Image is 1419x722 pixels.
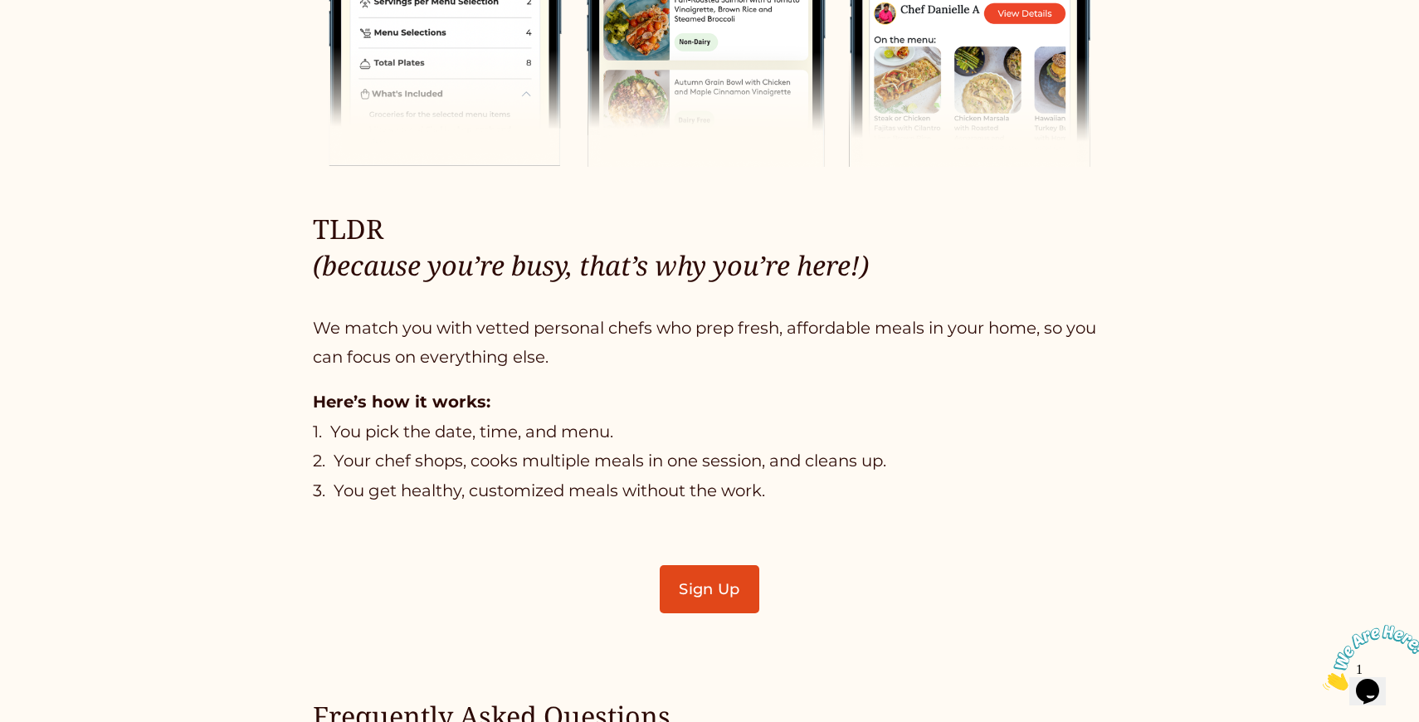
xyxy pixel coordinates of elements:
img: Chat attention grabber [7,7,110,72]
strong: Here’s how it works: [313,392,490,412]
p: We match you with vetted personal chefs who prep fresh, affordable meals in your home, so you can... [313,314,1106,373]
p: 1. You pick the date, time, and menu. 2. Your chef shops, cooks multiple meals in one session, an... [313,388,1106,506]
span: 1 [7,7,13,21]
em: (because you’re busy, that’s why you’re here!) [313,246,869,283]
h4: TLDR [313,211,1106,284]
a: Sign Up [660,565,759,613]
iframe: chat widget [1316,618,1419,697]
